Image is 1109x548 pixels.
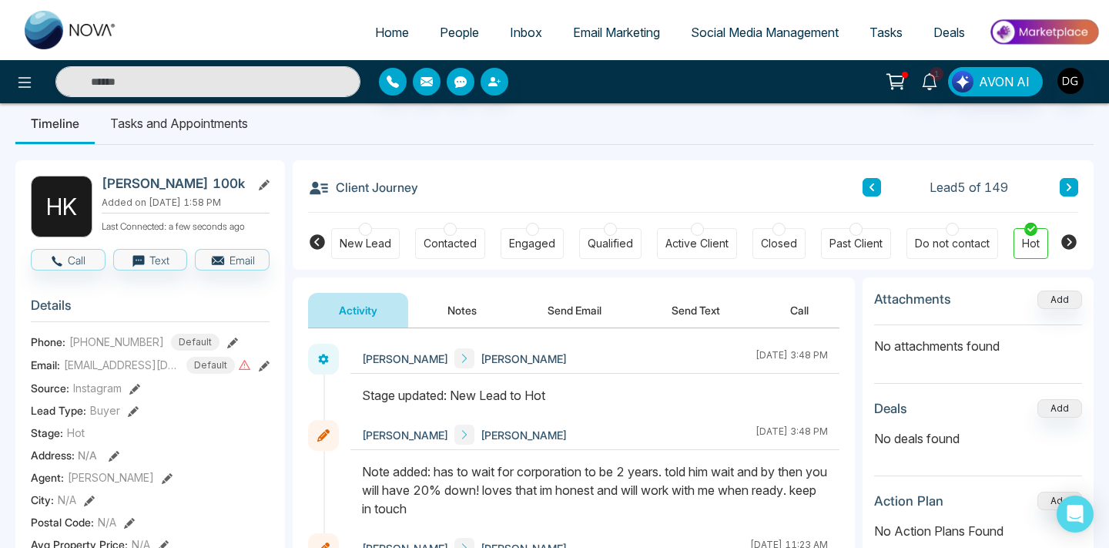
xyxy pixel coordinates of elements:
[691,25,839,40] span: Social Media Management
[102,217,270,234] p: Last Connected: a few seconds ago
[979,72,1030,91] span: AVON AI
[308,293,408,328] button: Activity
[874,493,943,509] h3: Action Plan
[509,236,555,251] div: Engaged
[517,293,632,328] button: Send Email
[874,522,1082,540] p: No Action Plans Found
[930,67,943,81] span: 1
[440,25,479,40] span: People
[31,249,106,271] button: Call
[1037,291,1082,309] button: Add
[494,18,558,47] a: Inbox
[31,380,69,396] span: Source:
[98,514,116,530] span: N/A
[424,18,494,47] a: People
[854,18,918,47] a: Tasks
[308,176,418,199] h3: Client Journey
[911,67,948,94] a: 1
[102,176,245,191] h2: [PERSON_NAME] 100k
[588,236,633,251] div: Qualified
[31,514,94,530] span: Postal Code :
[360,18,424,47] a: Home
[1037,399,1082,418] button: Add
[874,291,951,307] h3: Attachments
[933,25,965,40] span: Deals
[195,249,270,271] button: Email
[171,334,219,351] span: Default
[510,25,542,40] span: Inbox
[417,293,508,328] button: Notes
[362,427,448,443] span: [PERSON_NAME]
[1057,496,1094,533] div: Open Intercom Messenger
[874,429,1082,448] p: No deals found
[829,236,883,251] div: Past Client
[952,71,973,92] img: Lead Flow
[573,25,660,40] span: Email Marketing
[375,25,409,40] span: Home
[481,427,567,443] span: [PERSON_NAME]
[641,293,751,328] button: Send Text
[31,492,54,508] span: City :
[665,236,729,251] div: Active Client
[67,425,85,441] span: Hot
[31,334,65,350] span: Phone:
[756,348,828,368] div: [DATE] 3:48 PM
[68,469,154,486] span: [PERSON_NAME]
[558,18,675,47] a: Email Marketing
[25,11,117,49] img: Nova CRM Logo
[1037,492,1082,510] button: Add
[113,249,188,271] button: Text
[64,357,179,373] span: [EMAIL_ADDRESS][DOMAIN_NAME]
[874,325,1082,355] p: No attachments found
[69,334,164,350] span: [PHONE_NUMBER]
[102,196,270,210] p: Added on [DATE] 1:58 PM
[95,103,263,144] li: Tasks and Appointments
[915,236,990,251] div: Do not contact
[424,236,477,251] div: Contacted
[759,293,839,328] button: Call
[1037,292,1082,305] span: Add
[1057,68,1084,94] img: User Avatar
[756,425,828,445] div: [DATE] 3:48 PM
[481,351,567,367] span: [PERSON_NAME]
[58,492,76,508] span: N/A
[988,15,1100,49] img: Market-place.gif
[31,298,270,321] h3: Details
[90,402,120,419] span: Buyer
[31,176,92,237] div: H K
[874,401,907,416] h3: Deals
[186,357,235,374] span: Default
[1022,236,1040,251] div: Hot
[930,178,1008,197] span: Lead 5 of 149
[918,18,980,47] a: Deals
[869,25,903,40] span: Tasks
[362,351,448,367] span: [PERSON_NAME]
[31,447,97,463] span: Address:
[340,236,391,251] div: New Lead
[15,103,95,144] li: Timeline
[761,236,797,251] div: Closed
[31,402,86,419] span: Lead Type:
[675,18,854,47] a: Social Media Management
[948,67,1043,96] button: AVON AI
[31,469,64,486] span: Agent:
[31,357,60,373] span: Email:
[73,380,122,396] span: Instagram
[78,449,97,462] span: N/A
[31,425,63,441] span: Stage:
